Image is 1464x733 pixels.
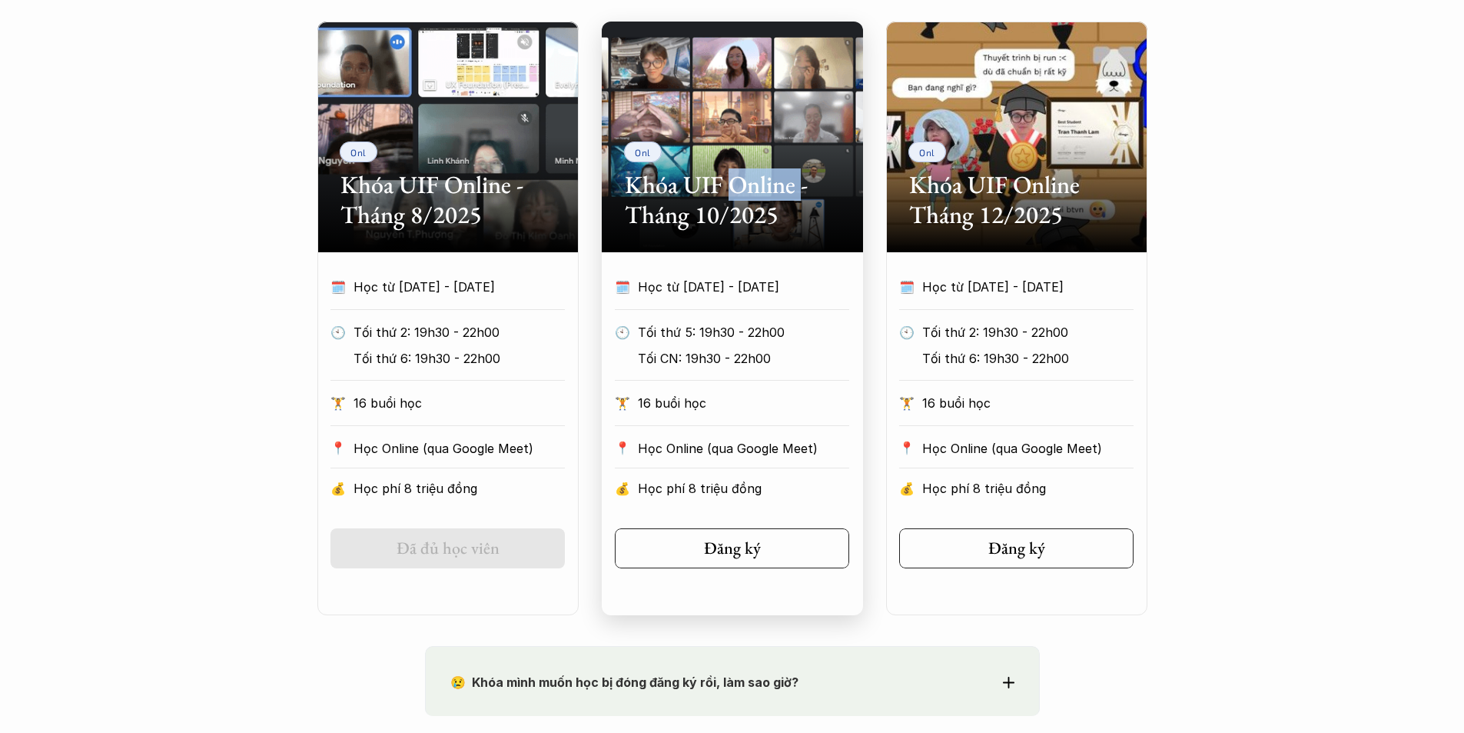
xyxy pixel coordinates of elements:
[354,275,536,298] p: Học từ [DATE] - [DATE]
[330,391,346,415] p: 🏋️
[354,347,565,370] p: Tối thứ 6: 19h30 - 22h00
[922,347,1134,370] p: Tối thứ 6: 19h30 - 22h00
[919,147,935,158] p: Onl
[988,538,1045,558] h5: Đăng ký
[615,275,630,298] p: 🗓️
[899,528,1134,568] a: Đăng ký
[340,170,556,229] h2: Khóa UIF Online - Tháng 8/2025
[899,477,915,500] p: 💰
[615,477,630,500] p: 💰
[330,441,346,455] p: 📍
[354,437,565,460] p: Học Online (qua Google Meet)
[909,170,1124,229] h2: Khóa UIF Online Tháng 12/2025
[899,275,915,298] p: 🗓️
[922,321,1134,344] p: Tối thứ 2: 19h30 - 22h00
[922,437,1134,460] p: Học Online (qua Google Meet)
[615,528,849,568] a: Đăng ký
[354,321,565,344] p: Tối thứ 2: 19h30 - 22h00
[638,275,821,298] p: Học từ [DATE] - [DATE]
[615,391,630,415] p: 🏋️
[638,477,849,500] p: Học phí 8 triệu đồng
[922,275,1105,298] p: Học từ [DATE] - [DATE]
[899,391,915,415] p: 🏋️
[635,147,651,158] p: Onl
[354,391,565,415] p: 16 buổi học
[625,170,840,229] h2: Khóa UIF Online - Tháng 10/2025
[397,538,500,558] h5: Đã đủ học viên
[899,441,915,455] p: 📍
[330,321,346,344] p: 🕙
[704,538,761,558] h5: Đăng ký
[638,437,849,460] p: Học Online (qua Google Meet)
[638,391,849,415] p: 16 buổi học
[899,321,915,344] p: 🕙
[330,275,346,298] p: 🗓️
[450,675,798,690] strong: 😢 Khóa mình muốn học bị đóng đăng ký rồi, làm sao giờ?
[638,321,849,344] p: Tối thứ 5: 19h30 - 22h00
[330,477,346,500] p: 💰
[615,321,630,344] p: 🕙
[354,477,565,500] p: Học phí 8 triệu đồng
[350,147,367,158] p: Onl
[638,347,849,370] p: Tối CN: 19h30 - 22h00
[922,391,1134,415] p: 16 buổi học
[615,441,630,455] p: 📍
[922,477,1134,500] p: Học phí 8 triệu đồng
